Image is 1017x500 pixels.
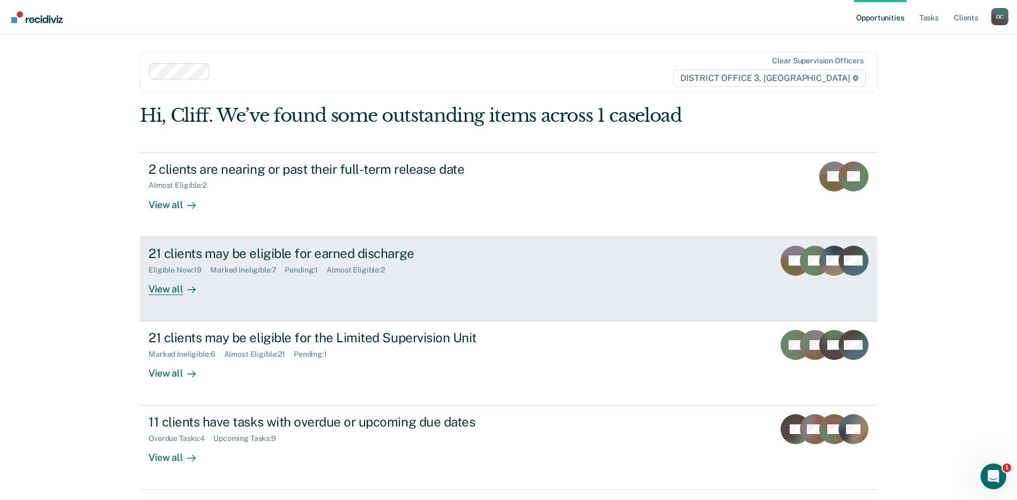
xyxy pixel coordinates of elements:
div: View all [149,190,209,211]
div: Upcoming Tasks : 9 [213,434,285,443]
div: Almost Eligible : 2 [326,266,394,275]
a: 11 clients have tasks with overdue or upcoming due datesOverdue Tasks:4Upcoming Tasks:9View all [140,406,877,490]
div: 21 clients may be eligible for earned discharge [149,246,525,261]
div: Pending : 1 [285,266,326,275]
div: Marked Ineligible : 6 [149,350,224,359]
span: 1 [1003,464,1011,472]
div: Marked Ineligible : 7 [210,266,285,275]
div: O C [991,8,1008,25]
div: 21 clients may be eligible for the Limited Supervision Unit [149,330,525,345]
div: View all [149,443,209,464]
span: DISTRICT OFFICE 3, [GEOGRAPHIC_DATA] [673,70,866,87]
div: 2 clients are nearing or past their full-term release date [149,161,525,177]
div: 11 clients have tasks with overdue or upcoming due dates [149,414,525,430]
div: Pending : 1 [294,350,336,359]
div: Clear supervision officers [772,56,863,65]
img: Recidiviz [11,11,63,23]
div: Eligible Now : 19 [149,266,210,275]
div: Overdue Tasks : 4 [149,434,213,443]
div: View all [149,274,209,295]
a: 2 clients are nearing or past their full-term release dateAlmost Eligible:2View all [140,152,877,237]
iframe: Intercom live chat [981,464,1006,489]
div: Almost Eligible : 21 [224,350,294,359]
div: View all [149,359,209,380]
div: Almost Eligible : 2 [149,181,216,190]
a: 21 clients may be eligible for the Limited Supervision UnitMarked Ineligible:6Almost Eligible:21P... [140,321,877,406]
a: 21 clients may be eligible for earned dischargeEligible Now:19Marked Ineligible:7Pending:1Almost ... [140,237,877,321]
button: Profile dropdown button [991,8,1008,25]
div: Hi, Cliff. We’ve found some outstanding items across 1 caseload [140,105,730,127]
